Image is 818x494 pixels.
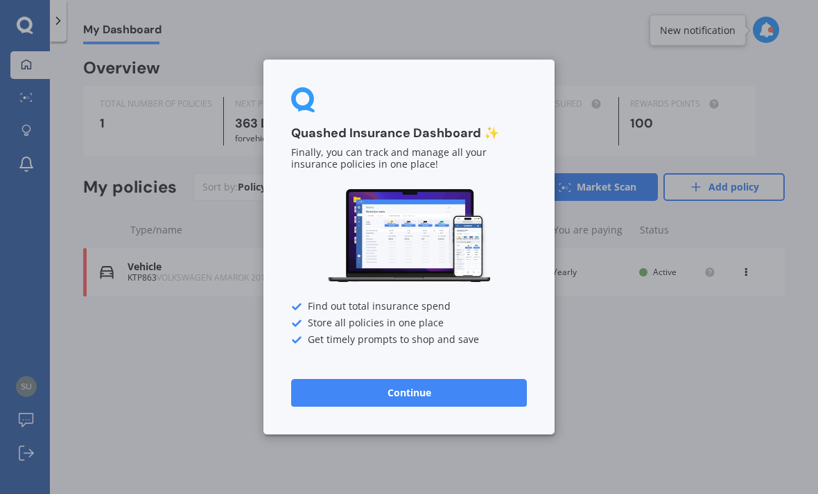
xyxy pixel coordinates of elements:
[291,335,527,346] div: Get timely prompts to shop and save
[291,379,527,407] button: Continue
[291,125,527,141] h3: Quashed Insurance Dashboard ✨
[291,148,527,171] p: Finally, you can track and manage all your insurance policies in one place!
[291,301,527,312] div: Find out total insurance spend
[326,187,492,285] img: Dashboard
[291,318,527,329] div: Store all policies in one place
